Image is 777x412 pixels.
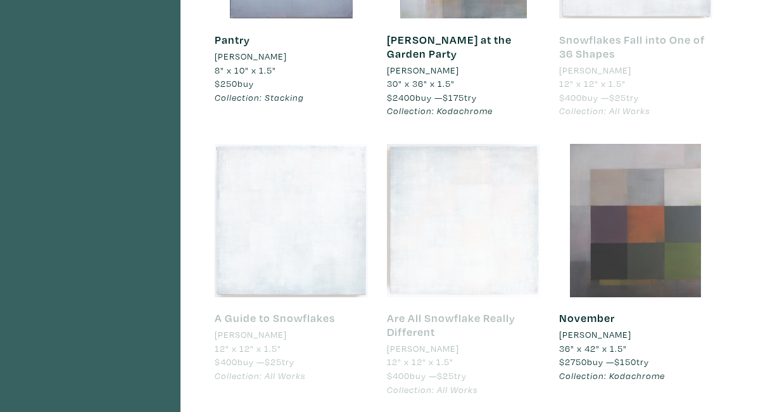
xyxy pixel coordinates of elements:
[387,370,467,382] span: buy — try
[559,311,615,325] a: November
[559,63,712,77] a: [PERSON_NAME]
[215,32,250,47] a: Pantry
[559,77,626,89] span: 12" x 12" x 1.5"
[215,64,276,76] span: 8" x 10" x 1.5"
[387,383,478,396] em: Collection: All Works
[215,311,335,325] a: A Guide to Snowflakes
[387,91,415,103] span: $2400
[215,77,237,89] span: $250
[387,32,512,61] a: [PERSON_NAME] at the Garden Party
[559,342,627,354] span: 36" x 42" x 1.5"
[387,91,477,103] span: buy — try
[559,91,639,103] span: buy — try
[437,370,454,382] span: $25
[387,77,455,89] span: 30" x 36" x 1.5"
[265,356,282,368] span: $25
[559,63,631,77] li: [PERSON_NAME]
[614,356,636,368] span: $150
[559,105,650,117] em: Collection: All Works
[215,328,287,342] li: [PERSON_NAME]
[609,91,626,103] span: $25
[387,63,540,77] a: [PERSON_NAME]
[559,328,631,342] li: [PERSON_NAME]
[215,91,304,103] em: Collection: Stacking
[215,370,306,382] em: Collection: All Works
[387,356,453,368] span: 12" x 12" x 1.5"
[215,356,237,368] span: $400
[215,342,281,354] span: 12" x 12" x 1.5"
[559,91,582,103] span: $400
[387,105,493,117] em: Collection: Kodachrome
[387,370,410,382] span: $400
[559,328,712,342] a: [PERSON_NAME]
[215,49,287,63] li: [PERSON_NAME]
[387,311,515,339] a: Are All Snowflake Really Different
[215,356,294,368] span: buy — try
[559,32,705,61] a: Snowflakes Fall into One of 36 Shapes
[559,370,665,382] em: Collection: Kodachrome
[387,342,459,356] li: [PERSON_NAME]
[443,91,464,103] span: $175
[215,49,368,63] a: [PERSON_NAME]
[387,63,459,77] li: [PERSON_NAME]
[215,77,254,89] span: buy
[559,356,587,368] span: $2750
[387,342,540,356] a: [PERSON_NAME]
[215,328,368,342] a: [PERSON_NAME]
[559,356,649,368] span: buy — try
